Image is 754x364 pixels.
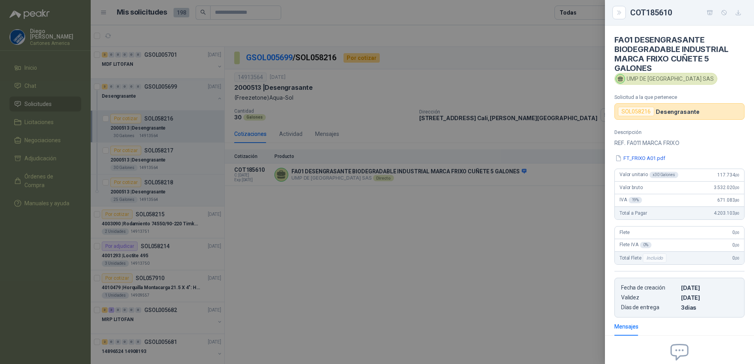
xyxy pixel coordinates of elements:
span: Valor unitario [620,172,678,178]
p: [DATE] [681,284,738,291]
p: Fecha de creación [621,284,678,291]
div: COT185610 [630,6,745,19]
div: Incluido [643,253,666,263]
p: Solicitud a la que pertenece [614,94,745,100]
span: Valor bruto [620,185,642,190]
span: 117.734 [717,172,739,178]
button: FT_FRIXO A01.pdf [614,154,666,162]
span: ,00 [735,256,739,260]
div: x 30 Galones [649,172,678,178]
p: [DATE] [681,294,738,301]
div: SOL058216 [618,107,654,116]
div: UMP DE [GEOGRAPHIC_DATA] SAS [614,73,717,85]
span: IVA [620,197,642,203]
div: 19 % [629,197,642,203]
p: Validez [621,294,678,301]
span: Total a Pagar [620,210,647,216]
p: 3 dias [681,304,738,311]
span: ,80 [735,211,739,215]
p: REF. FA011 MARCA FRIXO [614,138,745,148]
span: Flete [620,230,630,235]
h4: FA01 DESENGRASANTE BIODEGRADABLE INDUSTRIAL MARCA FRIXO CUÑETE 5 GALONES [614,35,745,73]
button: Close [614,8,624,17]
span: 0 [732,255,739,261]
span: Flete IVA [620,242,651,248]
p: Días de entrega [621,304,678,311]
span: 0 [732,230,739,235]
span: 4.203.103 [714,210,739,216]
span: ,00 [735,173,739,177]
span: Total Flete [620,253,668,263]
span: 3.532.020 [714,185,739,190]
span: ,00 [735,230,739,235]
div: Mensajes [614,322,638,331]
span: ,80 [735,198,739,202]
div: 0 % [640,242,651,248]
span: 671.083 [717,197,739,203]
span: 0 [732,242,739,248]
p: Desengrasante [656,108,700,115]
span: ,00 [735,243,739,247]
span: ,00 [735,186,739,190]
p: Descripción [614,129,745,135]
